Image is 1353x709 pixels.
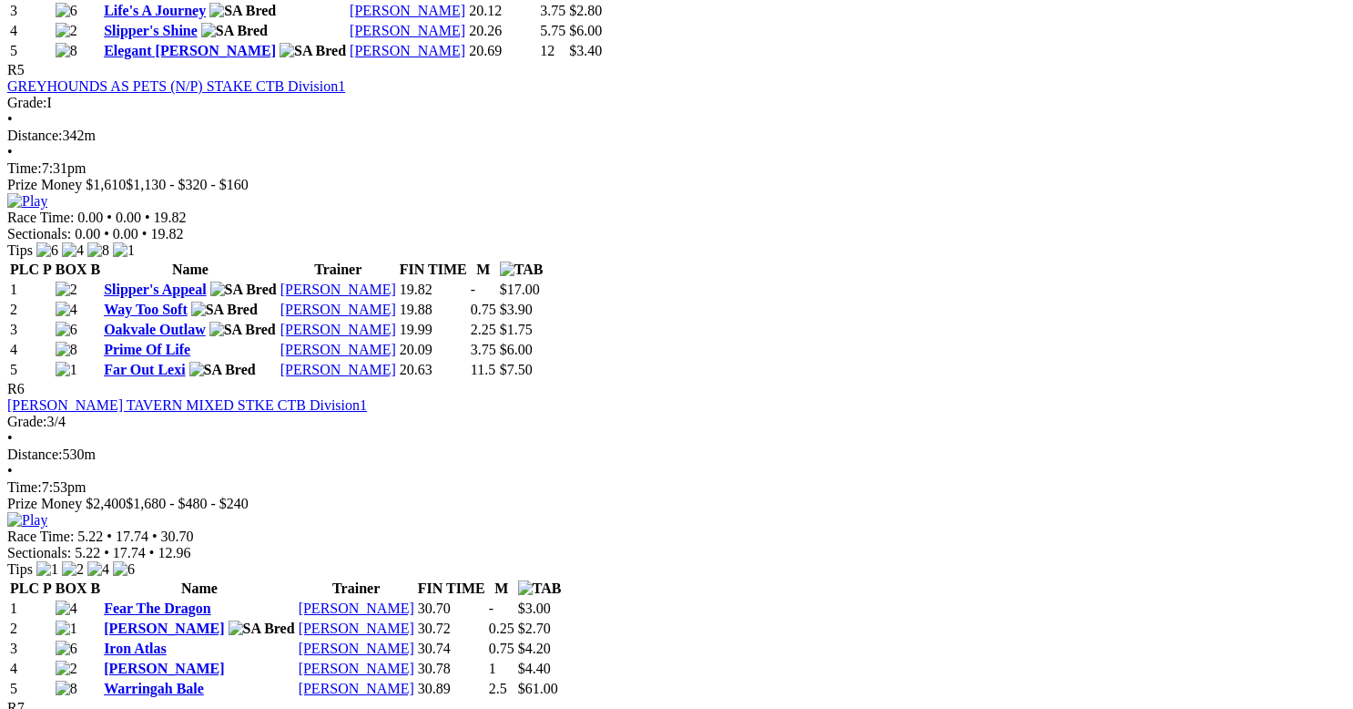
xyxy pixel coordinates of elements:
[280,302,396,317] a: [PERSON_NAME]
[62,242,84,259] img: 4
[145,210,150,225] span: •
[7,95,47,110] span: Grade:
[10,262,39,277] span: PLC
[489,661,496,676] text: 1
[7,242,33,258] span: Tips
[56,681,77,697] img: 8
[56,641,77,657] img: 6
[113,242,135,259] img: 1
[280,261,397,279] th: Trainer
[189,362,256,378] img: SA Bred
[540,3,565,18] text: 3.75
[569,43,602,58] span: $3.40
[280,322,396,337] a: [PERSON_NAME]
[489,601,493,616] text: -
[500,262,544,278] img: TAB
[126,496,249,511] span: $1,680 - $480 - $240
[56,601,77,617] img: 4
[9,680,53,698] td: 5
[500,302,533,317] span: $3.90
[468,2,537,20] td: 20.12
[299,641,414,656] a: [PERSON_NAME]
[500,322,533,337] span: $1.75
[7,193,47,210] img: Play
[399,341,468,359] td: 20.09
[9,22,53,40] td: 4
[56,621,77,637] img: 1
[56,43,77,59] img: 8
[104,302,188,317] a: Way Too Soft
[399,261,468,279] th: FIN TIME
[7,414,47,429] span: Grade:
[56,581,87,596] span: BOX
[298,580,415,598] th: Trainer
[9,640,53,658] td: 3
[518,601,551,616] span: $3.00
[9,321,53,339] td: 3
[569,3,602,18] span: $2.80
[7,78,345,94] a: GREYHOUNDS AS PETS (N/P) STAKE CTB Division1
[104,23,198,38] a: Slipper's Shine
[7,496,1332,512] div: Prize Money $2,400
[210,282,277,298] img: SA Bred
[154,210,187,225] span: 19.82
[350,3,465,18] a: [PERSON_NAME]
[104,641,167,656] a: Iron Atlas
[417,580,486,598] th: FIN TIME
[299,601,414,616] a: [PERSON_NAME]
[299,621,414,636] a: [PERSON_NAME]
[161,529,194,544] span: 30.70
[104,661,224,676] a: [PERSON_NAME]
[104,3,206,18] a: Life's A Journey
[7,463,13,478] span: •
[350,23,465,38] a: [PERSON_NAME]
[113,545,146,560] span: 17.74
[10,581,39,596] span: PLC
[500,282,540,297] span: $17.00
[113,561,135,578] img: 6
[36,561,58,578] img: 1
[500,342,533,357] span: $6.00
[107,210,112,225] span: •
[56,342,77,358] img: 8
[7,381,25,396] span: R6
[87,242,109,259] img: 8
[468,22,537,40] td: 20.26
[77,529,103,544] span: 5.22
[56,262,87,277] span: BOX
[56,661,77,677] img: 2
[9,660,53,678] td: 4
[9,341,53,359] td: 4
[104,322,206,337] a: Oakvale Outlaw
[280,282,396,297] a: [PERSON_NAME]
[36,242,58,259] img: 6
[126,177,249,192] span: $1,130 - $320 - $160
[417,640,486,658] td: 30.74
[56,362,77,378] img: 1
[470,261,497,279] th: M
[7,177,1332,193] div: Prize Money $1,610
[56,3,77,19] img: 6
[471,362,495,377] text: 11.5
[103,580,296,598] th: Name
[9,620,53,638] td: 2
[7,479,1332,496] div: 7:53pm
[229,621,295,637] img: SA Bred
[299,681,414,696] a: [PERSON_NAME]
[7,128,62,143] span: Distance:
[417,620,486,638] td: 30.72
[113,226,138,241] span: 0.00
[7,160,1332,177] div: 7:31pm
[7,447,62,462] span: Distance:
[75,226,100,241] span: 0.00
[399,281,468,299] td: 19.82
[43,581,52,596] span: P
[7,226,71,241] span: Sectionals:
[7,160,42,176] span: Time:
[43,262,52,277] span: P
[62,561,84,578] img: 2
[489,681,507,696] text: 2.5
[9,2,53,20] td: 3
[90,581,100,596] span: B
[7,111,13,127] span: •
